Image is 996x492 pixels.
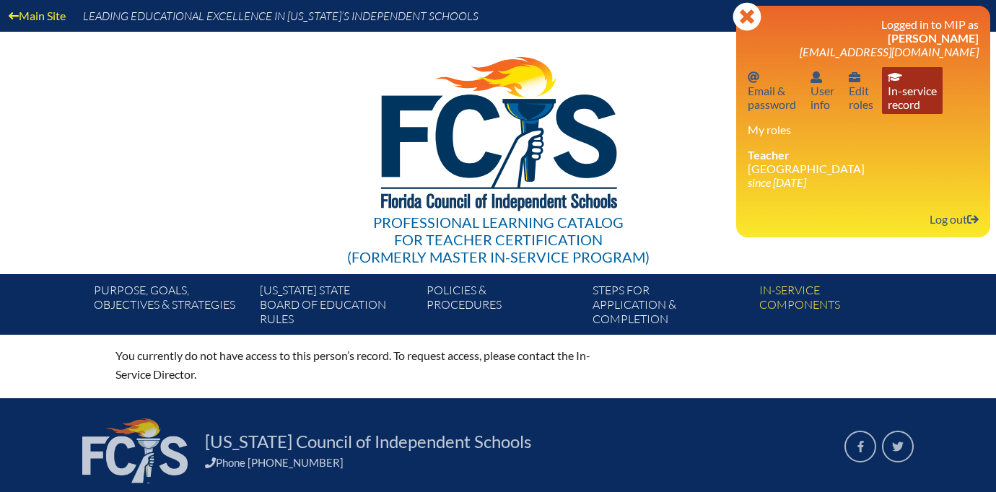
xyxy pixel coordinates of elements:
[742,67,802,114] a: Email passwordEmail &password
[199,430,537,453] a: [US_STATE] Council of Independent Schools
[753,280,919,335] a: In-servicecomponents
[843,67,879,114] a: User infoEditroles
[888,71,902,83] svg: In-service record
[394,231,603,248] span: for Teacher Certification
[421,280,587,335] a: Policies &Procedures
[800,45,979,58] span: [EMAIL_ADDRESS][DOMAIN_NAME]
[748,123,979,136] h3: My roles
[3,6,71,25] a: Main Site
[254,280,420,335] a: [US_STATE] StateBoard of Education rules
[587,280,753,335] a: Steps forapplication & completion
[341,29,655,268] a: Professional Learning Catalog for Teacher Certification(formerly Master In-service Program)
[811,71,822,83] svg: User info
[748,17,979,58] h3: Logged in to MIP as
[924,209,984,229] a: Log outLog out
[205,456,827,469] div: Phone [PHONE_NUMBER]
[733,2,761,31] svg: Close
[82,418,188,483] img: FCIS_logo_white
[748,148,979,189] li: [GEOGRAPHIC_DATA]
[748,175,806,189] i: since [DATE]
[805,67,840,114] a: User infoUserinfo
[347,214,650,265] div: Professional Learning Catalog (formerly Master In-service Program)
[888,31,979,45] span: [PERSON_NAME]
[967,214,979,225] svg: Log out
[849,71,860,83] svg: User info
[748,71,759,83] svg: Email password
[349,32,647,229] img: FCISlogo221.eps
[88,280,254,335] a: Purpose, goals,objectives & strategies
[748,148,790,162] span: Teacher
[882,67,943,114] a: In-service recordIn-servicerecord
[115,346,624,384] p: You currently do not have access to this person’s record. To request access, please contact the I...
